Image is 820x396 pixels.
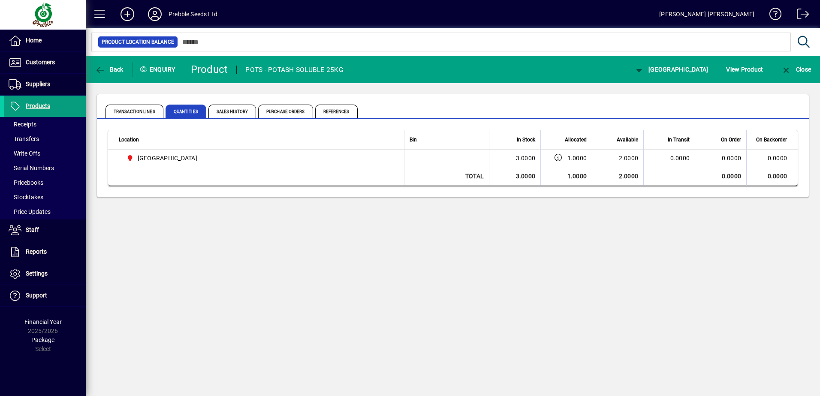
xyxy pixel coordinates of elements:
a: Settings [4,263,86,285]
td: 0.0000 [746,150,798,167]
span: Write Offs [9,150,40,157]
app-page-header-button: Change Location [625,62,717,77]
td: 2.0000 [592,167,643,186]
span: Products [26,102,50,109]
a: Staff [4,219,86,241]
a: Suppliers [4,74,86,95]
td: 1.0000 [540,167,592,186]
app-page-header-button: Back [86,62,133,77]
div: Enquiry [133,63,184,76]
span: PALMERSTON NORTH [123,153,395,163]
span: Close [781,66,811,73]
a: Transfers [4,132,86,146]
span: In Transit [668,135,690,144]
span: 0.0000 [670,155,690,162]
span: Product Location Balance [102,38,174,46]
td: 0.0000 [746,167,798,186]
span: Suppliers [26,81,50,87]
td: 0.0000 [695,167,746,186]
span: References [315,105,358,118]
span: Settings [26,270,48,277]
a: Support [4,285,86,306]
button: Back [93,62,126,77]
span: On Order [721,135,741,144]
a: Serial Numbers [4,161,86,175]
span: Customers [26,59,55,66]
a: Logout [790,2,809,30]
a: Receipts [4,117,86,132]
td: 3.0000 [489,150,540,167]
div: POTS - POTASH SOLUBLE 25KG [245,63,344,77]
span: Support [26,292,47,299]
button: Add [114,6,141,22]
td: 3.0000 [489,167,540,186]
a: Home [4,30,86,51]
a: Pricebooks [4,175,86,190]
button: Close [779,62,813,77]
button: Profile [141,6,169,22]
a: Knowledge Base [763,2,782,30]
span: Reports [26,248,47,255]
span: Financial Year [24,318,62,325]
span: [GEOGRAPHIC_DATA] [634,66,708,73]
span: Receipts [9,121,36,128]
span: Staff [26,226,39,233]
span: Package [31,336,54,343]
span: Allocated [565,135,587,144]
a: Customers [4,52,86,73]
span: Location [119,135,139,144]
span: Bin [410,135,417,144]
button: [GEOGRAPHIC_DATA] [632,62,711,77]
span: View Product [726,63,763,76]
td: 2.0000 [592,150,643,167]
span: 1.0000 [567,154,587,162]
span: Price Updates [9,208,51,215]
span: Back [95,66,124,73]
td: Total [404,167,489,186]
a: Price Updates [4,204,86,219]
span: Sales History [208,105,256,118]
span: 0.0000 [722,154,742,162]
span: Purchase Orders [258,105,313,118]
app-page-header-button: Close enquiry [772,62,820,77]
a: Reports [4,241,86,263]
button: View Product [724,62,765,77]
span: Pricebooks [9,179,43,186]
span: Available [617,135,638,144]
span: Transaction Lines [106,105,163,118]
span: On Backorder [756,135,787,144]
a: Stocktakes [4,190,86,204]
span: Quantities [166,105,206,118]
div: Product [191,63,228,76]
div: [PERSON_NAME] [PERSON_NAME] [659,7,754,21]
div: Prebble Seeds Ltd [169,7,217,21]
span: Transfers [9,135,39,142]
span: Home [26,37,42,44]
span: Stocktakes [9,194,43,201]
a: Write Offs [4,146,86,161]
span: [GEOGRAPHIC_DATA] [138,154,197,162]
span: In Stock [517,135,535,144]
span: Serial Numbers [9,165,54,171]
